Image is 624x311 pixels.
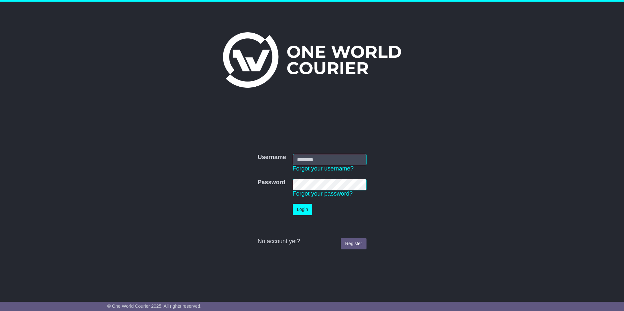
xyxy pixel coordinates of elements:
button: Login [293,204,312,215]
a: Forgot your username? [293,165,354,172]
a: Register [341,238,366,249]
a: Forgot your password? [293,190,353,197]
div: No account yet? [257,238,366,245]
label: Username [257,154,286,161]
label: Password [257,179,285,186]
img: One World [223,32,401,88]
span: © One World Courier 2025. All rights reserved. [107,304,202,309]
